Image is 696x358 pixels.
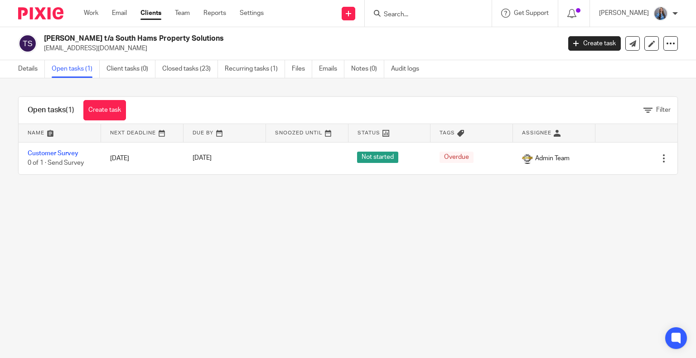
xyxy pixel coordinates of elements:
[535,154,570,163] span: Admin Team
[52,60,100,78] a: Open tasks (1)
[18,7,63,19] img: Pixie
[66,106,74,114] span: (1)
[106,60,155,78] a: Client tasks (0)
[656,107,671,113] span: Filter
[162,60,218,78] a: Closed tasks (23)
[28,105,74,115] h1: Open tasks
[28,160,84,166] span: 0 of 1 · Send Survey
[193,155,212,162] span: [DATE]
[84,9,98,18] a: Work
[653,6,668,21] img: Amanda-scaled.jpg
[112,9,127,18] a: Email
[44,34,453,43] h2: [PERSON_NAME] t/a South Hams Property Solutions
[240,9,264,18] a: Settings
[225,60,285,78] a: Recurring tasks (1)
[44,44,555,53] p: [EMAIL_ADDRESS][DOMAIN_NAME]
[514,10,549,16] span: Get Support
[18,34,37,53] img: svg%3E
[203,9,226,18] a: Reports
[391,60,426,78] a: Audit logs
[357,152,398,163] span: Not started
[599,9,649,18] p: [PERSON_NAME]
[28,150,78,157] a: Customer Survey
[358,130,380,135] span: Status
[292,60,312,78] a: Files
[440,130,455,135] span: Tags
[275,130,323,135] span: Snoozed Until
[440,152,474,163] span: Overdue
[319,60,344,78] a: Emails
[101,142,184,174] td: [DATE]
[18,60,45,78] a: Details
[522,153,533,164] img: 1000002125.jpg
[83,100,126,120] a: Create task
[175,9,190,18] a: Team
[140,9,161,18] a: Clients
[383,11,464,19] input: Search
[351,60,384,78] a: Notes (0)
[568,36,621,51] a: Create task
